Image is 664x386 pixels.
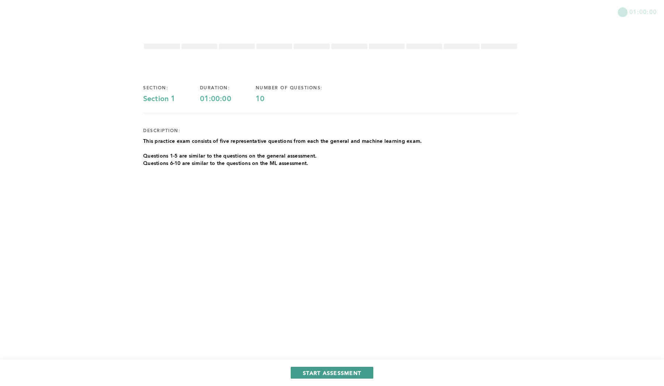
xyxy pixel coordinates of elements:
[143,160,422,167] p: Questions 6-10 are similar to the questions on the ML assessment.
[143,95,200,104] div: Section 1
[200,95,256,104] div: 01:00:00
[256,85,347,91] div: number of questions:
[143,128,180,134] div: description:
[143,138,422,145] p: This practice exam consists of five representative questions from each the general and machine le...
[629,7,657,16] span: 01:00:00
[291,367,373,379] button: START ASSESSMENT
[200,85,256,91] div: duration:
[256,95,347,104] div: 10
[303,369,361,376] span: START ASSESSMENT
[143,85,200,91] div: section:
[143,152,422,160] p: Questions 1-5 are similar to the questions on the general assessment.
